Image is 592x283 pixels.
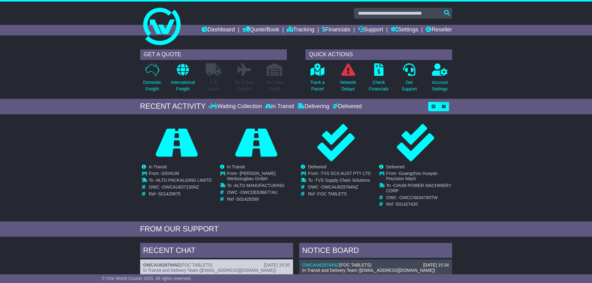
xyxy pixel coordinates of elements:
[358,25,383,35] a: Support
[386,195,452,202] td: OWC -
[321,171,370,176] span: TVS SCS AUST PTY LTD
[369,79,388,92] p: Check Financials
[242,25,279,35] a: Quote/Book
[386,171,438,181] span: Guangzhou Huayan Precision Mach
[308,164,326,169] span: Delivered
[143,262,290,268] div: ( )
[264,262,290,268] div: [DATE] 15:35
[402,79,417,92] p: Get Support
[234,183,284,188] span: ALTO MANUFACTURING
[240,190,278,195] span: OWCDE636677AU
[369,63,389,96] a: CheckFinancials
[162,171,179,176] span: SIGNUM
[310,79,325,92] p: Track a Parcel
[308,191,371,197] td: Ref -
[235,79,253,92] p: Air & Sea Freight
[149,164,167,169] span: In Transit
[158,191,181,196] span: S01429875
[302,268,435,273] span: In Transit and Delivery Team ([EMAIL_ADDRESS][DOMAIN_NAME])
[287,25,314,35] a: Tracking
[149,178,212,185] td: To -
[236,197,259,202] span: S01429399
[140,225,452,234] div: FROM OUR SUPPORT
[426,25,452,35] a: Reseller
[308,178,371,185] td: To -
[162,185,199,189] span: OWCAU637150NZ
[305,49,452,60] div: QUICK ACTIONS
[227,171,293,183] td: From -
[206,79,221,92] p: Full Loads
[156,178,212,183] span: ALTO PACKALGING LIMITD
[432,79,448,92] p: Account Settings
[308,185,371,191] td: OWC -
[401,63,417,96] a: GetSupport
[149,171,212,178] td: From -
[227,183,293,190] td: To -
[149,191,212,197] td: Ref -
[386,164,405,169] span: Delivered
[140,243,293,260] div: RECENT CHAT
[386,171,452,183] td: From -
[423,262,449,268] div: [DATE] 15:34
[340,63,356,96] a: NetworkDelays
[227,190,293,197] td: OWC -
[227,164,245,169] span: In Transit
[302,262,339,267] a: OWCAU629784NZ
[210,103,263,110] div: Waiting Collection
[299,243,452,260] div: NOTICE BOARD
[341,262,370,267] span: FOC TABLETS
[143,79,161,92] p: Domestic Freight
[391,25,418,35] a: Settings
[386,183,452,193] span: CHUM POWER MACHINERY CORP
[432,63,448,96] a: AccountSettings
[302,262,449,268] div: ( )
[308,171,371,178] td: From -
[386,183,452,195] td: To -
[396,202,418,207] span: S01427420
[386,202,452,207] td: Ref -
[140,102,210,111] div: RECENT ACTIVITY -
[149,185,212,191] td: OWC -
[266,79,283,92] p: Air / Sea Depot
[202,25,235,35] a: Dashboard
[140,49,287,60] div: GET A QUOTE
[315,178,370,183] span: TVS Supply Chain Solutions
[340,79,356,92] p: Network Delays
[182,262,211,267] span: FOC TABLETS
[331,103,362,110] div: Delivered
[399,195,438,200] span: OWCCN634790TW
[102,276,192,281] span: © One World Courier 2025. All rights reserved.
[322,25,350,35] a: Financials
[227,171,276,181] span: [PERSON_NAME] Werkzeugbau GmbH
[171,63,195,96] a: InternationalFreight
[143,63,161,96] a: DomesticFreight
[143,268,276,273] span: In Transit and Delivery Team ([EMAIL_ADDRESS][DOMAIN_NAME])
[318,191,347,196] span: FOC TABLETS
[227,197,293,202] td: Ref -
[143,262,181,267] a: OWCAU629784NZ
[310,63,325,96] a: Track aParcel
[321,185,358,189] span: OWCAU629784NZ
[171,79,195,92] p: International Freight
[264,103,296,110] div: In Transit
[296,103,331,110] div: Delivering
